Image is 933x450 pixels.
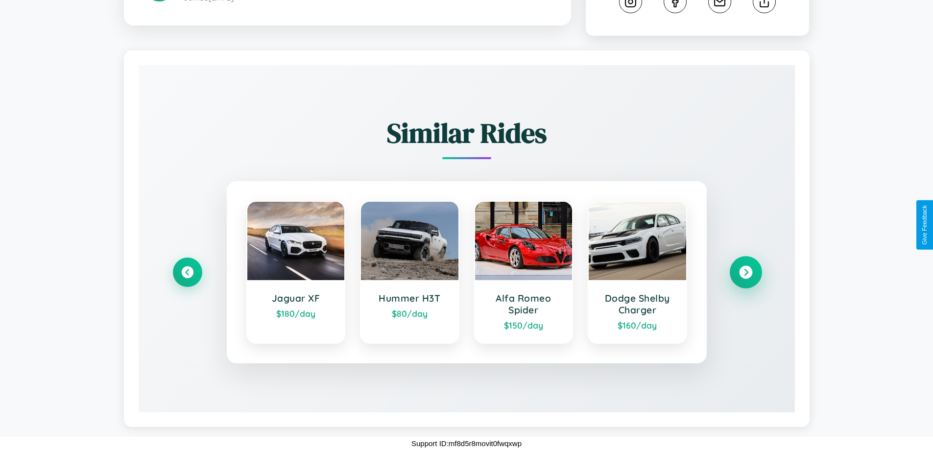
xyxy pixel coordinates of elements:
h3: Alfa Romeo Spider [485,292,563,316]
a: Alfa Romeo Spider$150/day [474,201,574,344]
div: $ 180 /day [257,308,335,319]
div: $ 150 /day [485,320,563,331]
div: Give Feedback [921,205,928,245]
h3: Jaguar XF [257,292,335,304]
a: Jaguar XF$180/day [246,201,346,344]
p: Support ID: mf8d5r8movit0fwqxwp [411,437,522,450]
h3: Dodge Shelby Charger [598,292,676,316]
h3: Hummer H3T [371,292,449,304]
a: Dodge Shelby Charger$160/day [588,201,687,344]
div: $ 160 /day [598,320,676,331]
div: $ 80 /day [371,308,449,319]
a: Hummer H3T$80/day [360,201,459,344]
h2: Similar Rides [173,114,761,152]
